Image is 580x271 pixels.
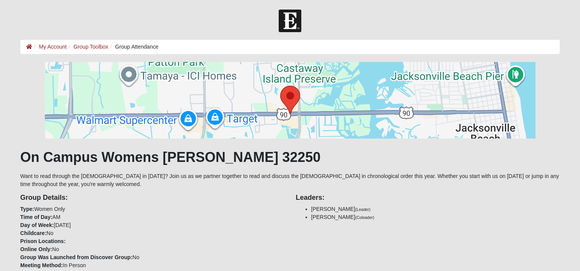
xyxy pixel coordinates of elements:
h1: On Campus Womens [PERSON_NAME] 32250 [20,149,560,165]
li: [PERSON_NAME] [311,213,560,221]
small: (Coleader) [355,215,375,220]
h4: Leaders: [296,194,560,202]
h4: Group Details: [20,194,284,202]
li: Group Attendance [108,43,159,51]
small: (Leader) [355,207,371,212]
a: Group Toolbox [74,44,108,50]
strong: Childcare: [20,230,46,236]
a: My Account [39,44,67,50]
strong: Prison Locations: [20,238,66,244]
strong: Type: [20,206,34,212]
strong: Time of Day: [20,214,53,220]
strong: Group Was Launched from Discover Group: [20,254,133,260]
strong: Day of Week: [20,222,54,228]
strong: Online Only: [20,246,52,252]
li: [PERSON_NAME] [311,205,560,213]
img: Church of Eleven22 Logo [279,10,301,32]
